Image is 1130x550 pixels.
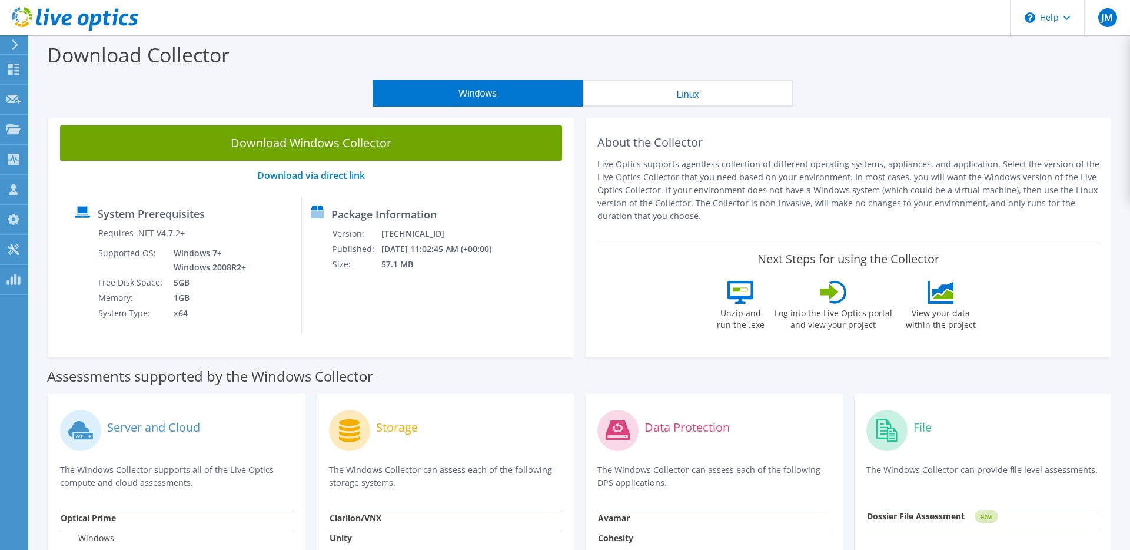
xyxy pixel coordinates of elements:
[332,257,381,272] td: Size:
[1098,8,1117,27] span: JM
[165,246,248,275] td: Windows 7+ Windows 2008R2+
[98,290,165,306] td: Memory:
[47,41,230,68] label: Download Collector
[331,208,437,220] label: Package Information
[98,275,165,290] td: Free Disk Space:
[381,241,507,257] td: [DATE] 11:02:45 AM (+00:00)
[98,306,165,321] td: System Type:
[597,158,1099,223] p: Live Optics supports agentless collection of different operating systems, appliances, and applica...
[714,304,768,331] label: Unzip and run the .exe
[866,463,1100,488] p: The Windows Collector can provide file level assessments.
[98,246,165,275] td: Supported OS:
[597,463,831,489] p: The Windows Collector can assess each of the following DPS applications.
[165,290,248,306] td: 1GB
[597,135,1099,150] h2: About the Collector
[980,513,992,520] tspan: NEW!
[98,208,205,220] label: System Prerequisites
[107,422,200,433] label: Server and Cloud
[60,125,562,161] a: Download Windows Collector
[329,463,563,489] p: The Windows Collector can assess each of the following storage systems.
[61,512,116,524] strong: Optical Prime
[1025,12,1035,23] svg: \n
[332,241,381,257] td: Published:
[61,532,114,544] label: Windows
[332,226,381,241] td: Version:
[757,252,939,266] label: Next Steps for using the Collector
[598,532,633,544] strong: Cohesity
[381,257,507,272] td: 57.1 MB
[330,512,381,524] strong: Clariion/VNX
[60,463,294,489] p: The Windows Collector supports all of the Live Optics compute and cloud assessments.
[165,275,248,290] td: 5GB
[867,511,965,522] strong: Dossier File Assessment
[376,422,418,433] label: Storage
[598,512,630,524] strong: Avamar
[98,227,185,239] label: Requires .NET V4.7.2+
[165,306,248,321] td: x64
[381,226,507,241] td: [TECHNICAL_ID]
[899,304,983,331] label: View your data within the project
[644,422,730,433] label: Data Protection
[330,532,352,544] strong: Unity
[774,304,893,331] label: Log into the Live Optics portal and view your project
[583,80,793,107] button: Linux
[257,169,365,182] a: Download via direct link
[913,422,932,433] label: File
[373,80,583,107] button: Windows
[47,370,373,382] label: Assessments supported by the Windows Collector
